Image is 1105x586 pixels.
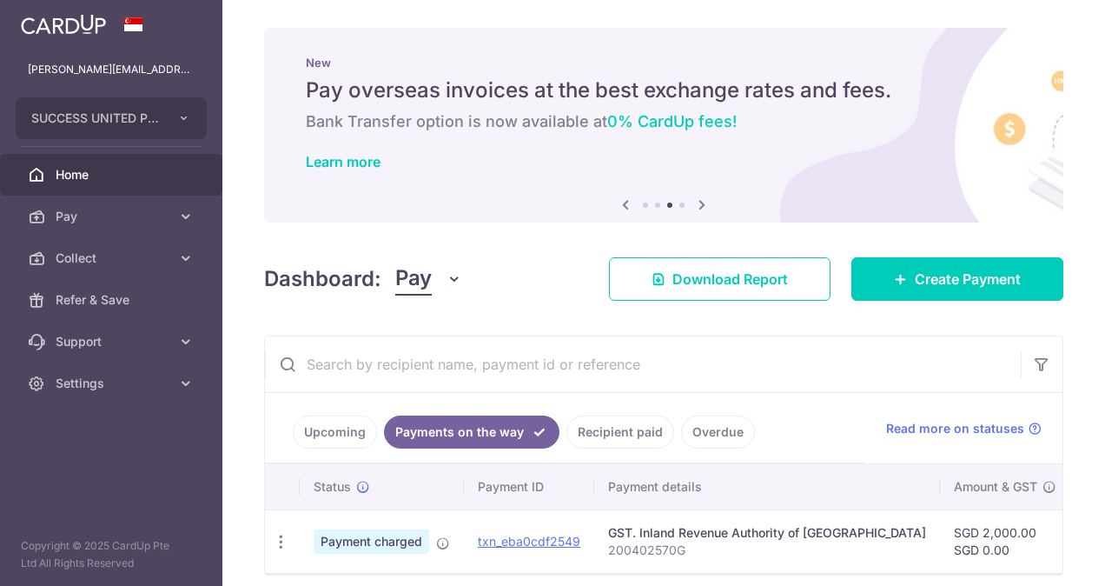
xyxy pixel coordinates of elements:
[28,61,195,78] p: [PERSON_NAME][EMAIL_ADDRESS][DOMAIN_NAME]
[306,77,1022,104] h5: Pay overseas invoices at the best exchange rates and fees.
[56,291,170,309] span: Refer & Save
[954,478,1037,496] span: Amount & GST
[306,153,380,170] a: Learn more
[594,464,940,509] th: Payment details
[264,28,1063,223] img: International Invoice Banner
[681,416,755,449] a: Overdue
[21,14,106,35] img: CardUp
[16,97,207,139] button: SUCCESS UNITED PTE. LTD.
[306,111,1022,132] h6: Bank Transfer option is now available at
[306,56,1022,70] p: New
[566,416,674,449] a: Recipient paid
[886,420,1042,437] a: Read more on statuses
[994,534,1088,577] iframe: Opens a widget where you can find more information
[672,269,788,290] span: Download Report
[384,416,559,449] a: Payments on the way
[293,416,377,449] a: Upcoming
[395,263,432,296] span: Pay
[915,269,1021,290] span: Create Payment
[264,263,381,295] h4: Dashboard:
[608,542,926,559] p: 200402570G
[56,250,170,267] span: Collect
[314,529,429,554] span: Payment charged
[478,534,580,549] a: txn_eba0cdf2549
[395,263,462,296] button: Pay
[464,464,594,509] th: Payment ID
[607,112,737,130] span: 0% CardUp fees!
[940,509,1070,573] td: SGD 2,000.00 SGD 0.00
[56,166,170,183] span: Home
[886,420,1024,437] span: Read more on statuses
[56,333,170,350] span: Support
[314,478,351,496] span: Status
[851,257,1063,301] a: Create Payment
[609,257,830,301] a: Download Report
[31,110,160,127] span: SUCCESS UNITED PTE. LTD.
[56,208,170,225] span: Pay
[56,375,170,392] span: Settings
[608,524,926,542] div: GST. Inland Revenue Authority of [GEOGRAPHIC_DATA]
[265,336,1021,392] input: Search by recipient name, payment id or reference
